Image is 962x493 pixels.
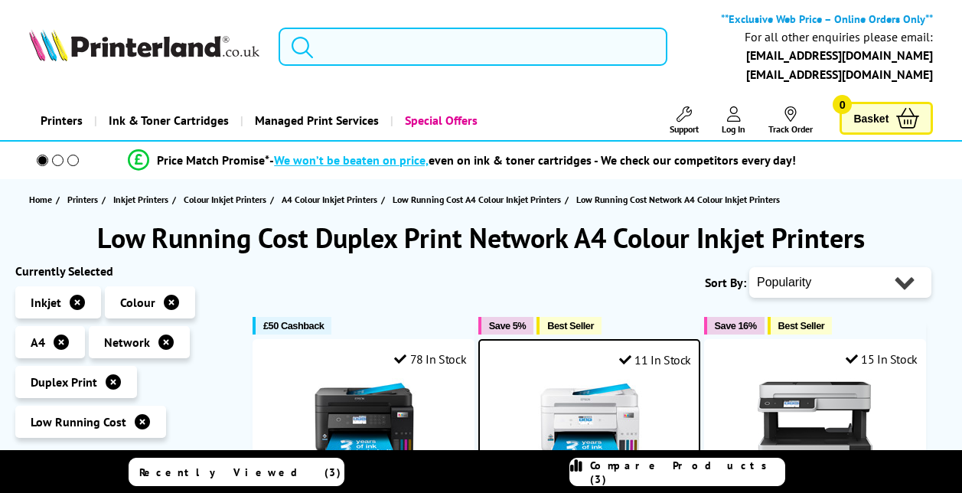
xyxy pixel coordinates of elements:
[31,335,45,350] span: A4
[67,191,102,207] a: Printers
[282,191,377,207] span: A4 Colour Inkjet Printers
[394,351,466,367] div: 78 In Stock
[547,320,594,331] span: Best Seller
[15,263,237,279] div: Currently Selected
[253,317,331,335] button: £50 Cashback
[846,351,918,367] div: 15 In Stock
[29,29,259,65] a: Printerland Logo
[489,320,526,331] span: Save 5%
[576,194,780,205] span: Low Running Cost Network A4 Colour Inkjet Printers
[120,295,155,310] span: Colour
[8,147,917,174] li: modal_Promise
[113,191,168,207] span: Inkjet Printers
[745,30,933,44] div: For all other enquiries please email:
[274,152,429,168] span: We won’t be beaten on price,
[833,95,852,114] span: 0
[778,320,825,331] span: Best Seller
[29,101,94,140] a: Printers
[590,459,784,486] span: Compare Products (3)
[768,317,833,335] button: Best Seller
[670,106,699,135] a: Support
[129,458,344,486] a: Recently Viewed (3)
[721,11,933,26] b: **Exclusive Web Price – Online Orders Only**
[94,101,240,140] a: Ink & Toner Cartridges
[715,320,757,331] span: Save 16%
[704,317,765,335] button: Save 16%
[282,191,381,207] a: A4 Colour Inkjet Printers
[104,335,150,350] span: Network
[113,191,172,207] a: Inkjet Printers
[31,414,126,429] span: Low Running Cost
[184,191,270,207] a: Colour Inkjet Printers
[109,101,229,140] span: Ink & Toner Cartridges
[393,191,561,207] span: Low Running Cost A4 Colour Inkjet Printers
[478,317,533,335] button: Save 5%
[853,108,889,129] span: Basket
[15,220,947,256] h1: Low Running Cost Duplex Print Network A4 Colour Inkjet Printers
[263,320,324,331] span: £50 Cashback
[393,191,565,207] a: Low Running Cost A4 Colour Inkjet Printers
[840,102,933,135] a: Basket 0
[240,101,390,140] a: Managed Print Services
[31,295,61,310] span: Inkjet
[722,106,745,135] a: Log In
[390,101,489,140] a: Special Offers
[139,465,341,479] span: Recently Viewed (3)
[722,123,745,135] span: Log In
[758,378,872,493] img: Epson EcoTank ET-5170
[536,317,602,335] button: Best Seller
[670,123,699,135] span: Support
[705,275,746,290] span: Sort By:
[67,191,98,207] span: Printers
[768,106,813,135] a: Track Order
[569,458,785,486] a: Compare Products (3)
[269,152,796,168] div: - even on ink & toner cartridges - We check our competitors every day!
[746,47,933,63] a: [EMAIL_ADDRESS][DOMAIN_NAME]
[619,352,691,367] div: 11 In Stock
[306,378,421,493] img: Epson EcoTank ET-3850
[746,67,933,82] a: [EMAIL_ADDRESS][DOMAIN_NAME]
[157,152,269,168] span: Price Match Promise*
[29,191,56,207] a: Home
[184,191,266,207] span: Colour Inkjet Printers
[31,374,97,390] span: Duplex Print
[29,29,259,62] img: Printerland Logo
